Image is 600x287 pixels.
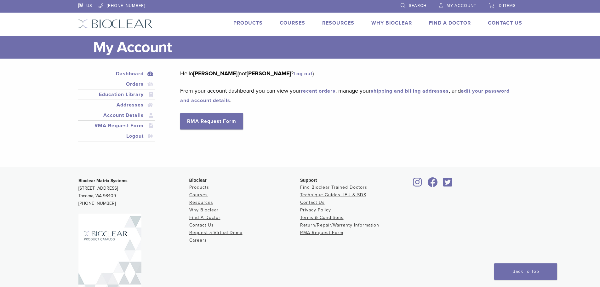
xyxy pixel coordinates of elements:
[180,86,512,105] p: From your account dashboard you can view your , manage your , and .
[280,20,305,26] a: Courses
[371,88,449,94] a: shipping and billing addresses
[300,215,344,220] a: Terms & Conditions
[429,20,471,26] a: Find A Doctor
[447,3,476,8] span: My Account
[189,238,207,243] a: Careers
[488,20,522,26] a: Contact Us
[371,20,412,26] a: Why Bioclear
[79,80,154,88] a: Orders
[189,200,213,205] a: Resources
[79,101,154,109] a: Addresses
[426,181,440,187] a: Bioclear
[79,91,154,98] a: Education Library
[322,20,354,26] a: Resources
[189,207,219,213] a: Why Bioclear
[247,70,291,77] strong: [PERSON_NAME]
[189,230,243,235] a: Request a Virtual Demo
[300,230,343,235] a: RMA Request Form
[300,178,317,183] span: Support
[494,263,557,280] a: Back To Top
[300,192,366,198] a: Technique Guides, IFU & SDS
[78,19,153,28] img: Bioclear
[78,177,189,207] p: [STREET_ADDRESS] Tacoma, WA 98409 [PHONE_NUMBER]
[233,20,263,26] a: Products
[79,70,154,77] a: Dashboard
[180,69,512,78] p: Hello (not ? )
[78,69,155,149] nav: Account pages
[189,178,207,183] span: Bioclear
[189,192,208,198] a: Courses
[300,185,367,190] a: Find Bioclear Trained Doctors
[409,3,426,8] span: Search
[189,185,209,190] a: Products
[193,70,237,77] strong: [PERSON_NAME]
[300,200,325,205] a: Contact Us
[189,222,214,228] a: Contact Us
[499,3,516,8] span: 0 items
[411,181,424,187] a: Bioclear
[180,113,243,129] a: RMA Request Form
[93,36,522,59] h1: My Account
[441,181,454,187] a: Bioclear
[189,215,220,220] a: Find A Doctor
[300,207,331,213] a: Privacy Policy
[79,112,154,119] a: Account Details
[301,88,335,94] a: recent orders
[79,132,154,140] a: Logout
[300,222,379,228] a: Return/Repair/Warranty Information
[294,71,312,77] a: Log out
[78,178,128,183] strong: Bioclear Matrix Systems
[79,122,154,129] a: RMA Request Form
